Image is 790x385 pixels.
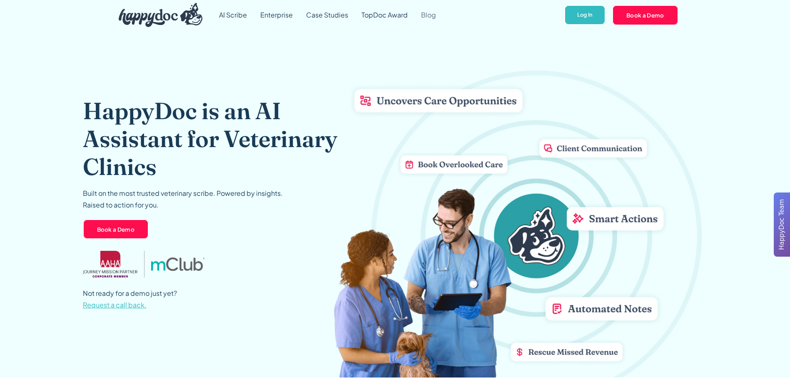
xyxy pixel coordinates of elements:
[83,300,147,309] span: Request a call back.
[151,257,204,271] img: mclub logo
[83,287,177,311] p: Not ready for a demo just yet?
[83,251,138,277] img: AAHA Advantage logo
[612,5,678,25] a: Book a Demo
[119,3,203,27] img: HappyDoc Logo: A happy dog with his ear up, listening.
[564,5,606,25] a: Log In
[83,219,149,239] a: Book a Demo
[83,97,364,181] h1: HappyDoc is an AI Assistant for Veterinary Clinics
[83,187,283,211] p: Built on the most trusted veterinary scribe. Powered by insights. Raised to action for you.
[112,1,203,29] a: home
